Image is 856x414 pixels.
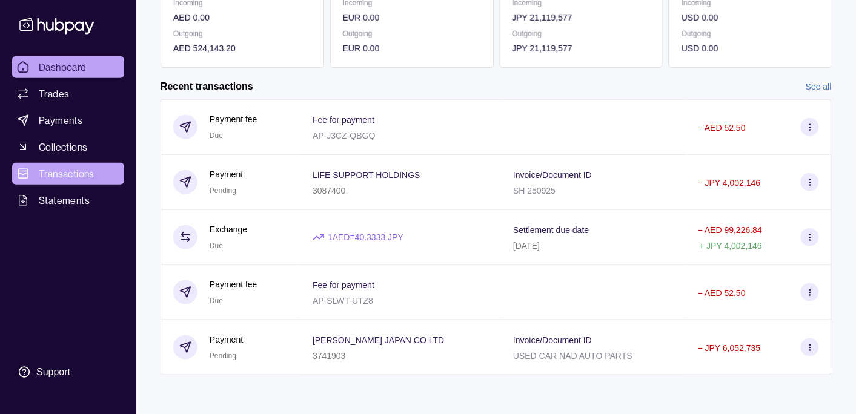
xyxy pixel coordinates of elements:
p: Outgoing [173,27,311,41]
span: Pending [210,186,236,195]
span: Collections [39,140,87,154]
a: Dashboard [12,56,124,78]
p: Outgoing [513,27,651,41]
p: LIFE SUPPORT HOLDINGS [313,170,420,180]
p: Invoice/Document ID [513,335,592,345]
p: USD 0.00 [682,11,820,24]
p: − AED 99,226.84 [698,225,762,235]
p: Fee for payment [313,280,374,290]
a: Statements [12,189,124,211]
p: AED 524,143.20 [173,42,311,55]
span: Pending [210,352,236,360]
a: Payments [12,110,124,131]
p: USD 0.00 [682,42,820,55]
p: Payment [210,333,243,346]
span: Payments [39,113,82,128]
p: EUR 0.00 [343,42,481,55]
p: − JPY 4,002,146 [698,178,761,188]
p: JPY 21,119,577 [513,42,651,55]
span: Due [210,297,223,305]
a: Collections [12,136,124,158]
p: Payment fee [210,113,257,126]
p: − AED 52.50 [698,288,746,298]
span: Statements [39,193,90,208]
p: AP-SLWT-UTZ8 [313,296,373,306]
p: USED CAR NAD AUTO PARTS [513,351,632,361]
p: EUR 0.00 [343,11,481,24]
p: Outgoing [343,27,481,41]
p: SH 250925 [513,186,556,195]
p: 3741903 [313,351,346,361]
a: Trades [12,83,124,105]
p: 1 AED = 40.3333 JPY [328,231,403,244]
p: Payment [210,168,243,181]
span: Due [210,131,223,140]
p: Invoice/Document ID [513,170,592,180]
span: Trades [39,87,69,101]
span: Transactions [39,166,95,181]
div: Support [36,366,70,379]
h2: Recent transactions [161,80,253,93]
p: AP-J3CZ-QBGQ [313,131,375,140]
p: JPY 21,119,577 [513,11,651,24]
p: Outgoing [682,27,820,41]
span: Due [210,241,223,250]
p: − AED 52.50 [698,123,746,133]
a: Support [12,360,124,385]
p: [DATE] [513,241,540,251]
span: Dashboard [39,60,87,74]
p: + JPY 4,002,146 [700,241,763,251]
p: Payment fee [210,278,257,291]
p: − JPY 6,052,735 [698,343,761,353]
p: Settlement due date [513,225,589,235]
a: Transactions [12,163,124,185]
p: 3087400 [313,186,346,195]
p: [PERSON_NAME] JAPAN CO LTD [313,335,444,345]
p: Exchange [210,223,247,236]
p: Fee for payment [313,115,374,125]
p: AED 0.00 [173,11,311,24]
a: See all [806,80,832,93]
